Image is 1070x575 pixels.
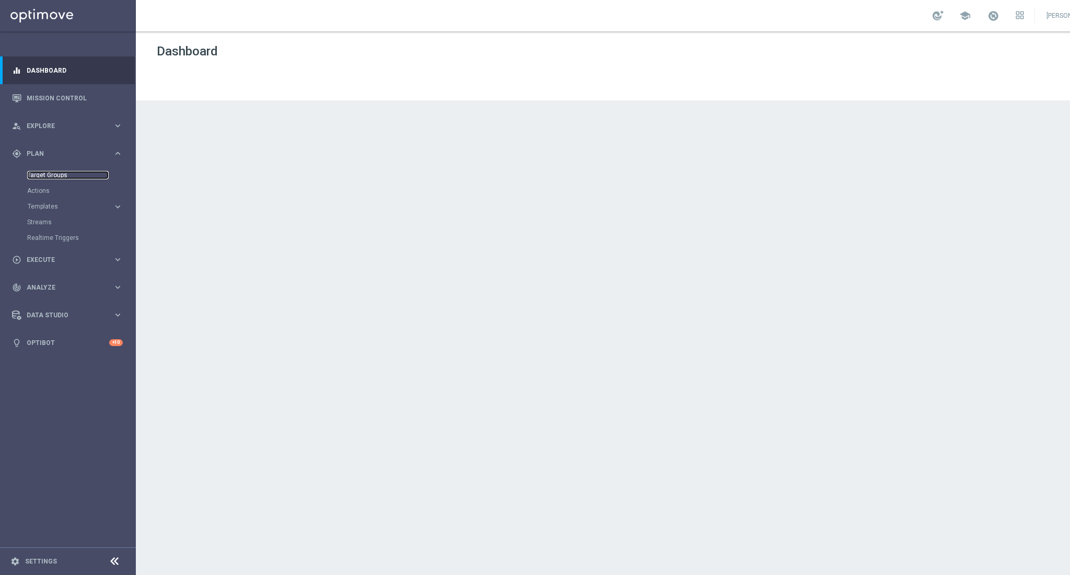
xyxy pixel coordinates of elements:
[25,558,57,565] a: Settings
[12,338,21,348] i: lightbulb
[28,203,102,210] span: Templates
[11,339,123,347] button: lightbulb Optibot +10
[959,10,971,21] span: school
[27,183,135,199] div: Actions
[27,56,123,84] a: Dashboard
[27,234,109,242] a: Realtime Triggers
[12,329,123,356] div: Optibot
[27,171,109,179] a: Target Groups
[28,203,113,210] div: Templates
[27,151,113,157] span: Plan
[27,187,109,195] a: Actions
[109,339,123,346] div: +10
[11,122,123,130] button: person_search Explore keyboard_arrow_right
[27,284,113,291] span: Analyze
[113,121,123,131] i: keyboard_arrow_right
[12,121,21,131] i: person_search
[27,329,109,356] a: Optibot
[11,149,123,158] button: gps_fixed Plan keyboard_arrow_right
[12,84,123,112] div: Mission Control
[27,202,123,211] button: Templates keyboard_arrow_right
[11,66,123,75] button: equalizer Dashboard
[113,148,123,158] i: keyboard_arrow_right
[12,149,113,158] div: Plan
[12,66,21,75] i: equalizer
[11,283,123,292] button: track_changes Analyze keyboard_arrow_right
[113,255,123,264] i: keyboard_arrow_right
[11,94,123,102] button: Mission Control
[27,123,113,129] span: Explore
[27,312,113,318] span: Data Studio
[12,310,113,320] div: Data Studio
[27,230,135,246] div: Realtime Triggers
[12,255,113,264] div: Execute
[12,255,21,264] i: play_circle_outline
[113,282,123,292] i: keyboard_arrow_right
[12,283,113,292] div: Analyze
[27,218,109,226] a: Streams
[27,84,123,112] a: Mission Control
[12,149,21,158] i: gps_fixed
[12,56,123,84] div: Dashboard
[27,167,135,183] div: Target Groups
[11,311,123,319] button: Data Studio keyboard_arrow_right
[27,199,135,214] div: Templates
[12,121,113,131] div: Explore
[113,310,123,320] i: keyboard_arrow_right
[10,557,20,566] i: settings
[12,283,21,292] i: track_changes
[11,256,123,264] button: play_circle_outline Execute keyboard_arrow_right
[27,257,113,263] span: Execute
[27,214,135,230] div: Streams
[113,202,123,212] i: keyboard_arrow_right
